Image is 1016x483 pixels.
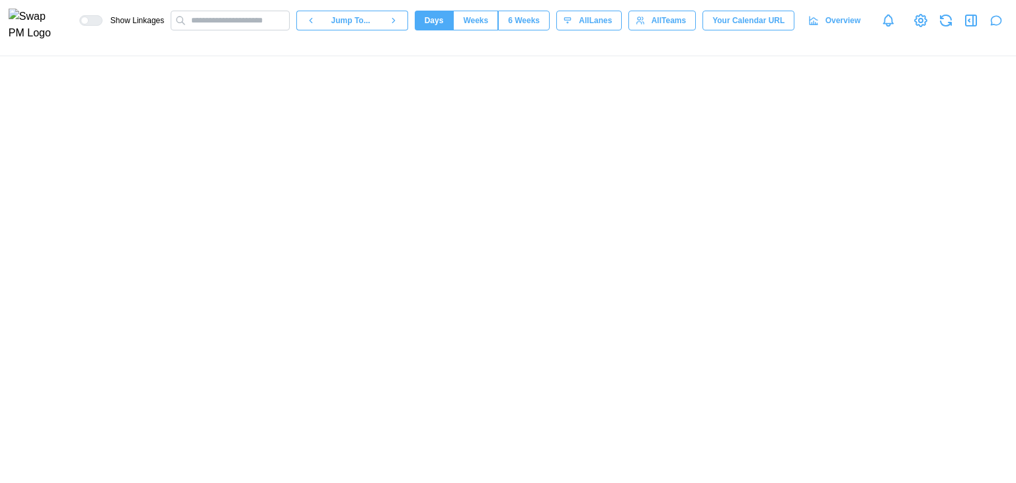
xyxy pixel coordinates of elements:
[579,11,612,30] span: All Lanes
[9,9,62,42] img: Swap PM Logo
[911,11,930,30] a: View Project
[825,11,861,30] span: Overview
[702,11,794,30] button: Your Calendar URL
[712,11,784,30] span: Your Calendar URL
[652,11,686,30] span: All Teams
[103,15,164,26] span: Show Linkages
[498,11,550,30] button: 6 Weeks
[331,11,370,30] span: Jump To...
[962,11,980,30] button: Open Drawer
[801,11,870,30] a: Overview
[987,11,1005,30] button: Open project assistant
[556,11,622,30] button: AllLanes
[415,11,454,30] button: Days
[463,11,488,30] span: Weeks
[508,11,540,30] span: 6 Weeks
[937,11,955,30] button: Refresh Grid
[325,11,379,30] button: Jump To...
[628,11,696,30] button: AllTeams
[877,9,900,32] a: Notifications
[425,11,444,30] span: Days
[453,11,498,30] button: Weeks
